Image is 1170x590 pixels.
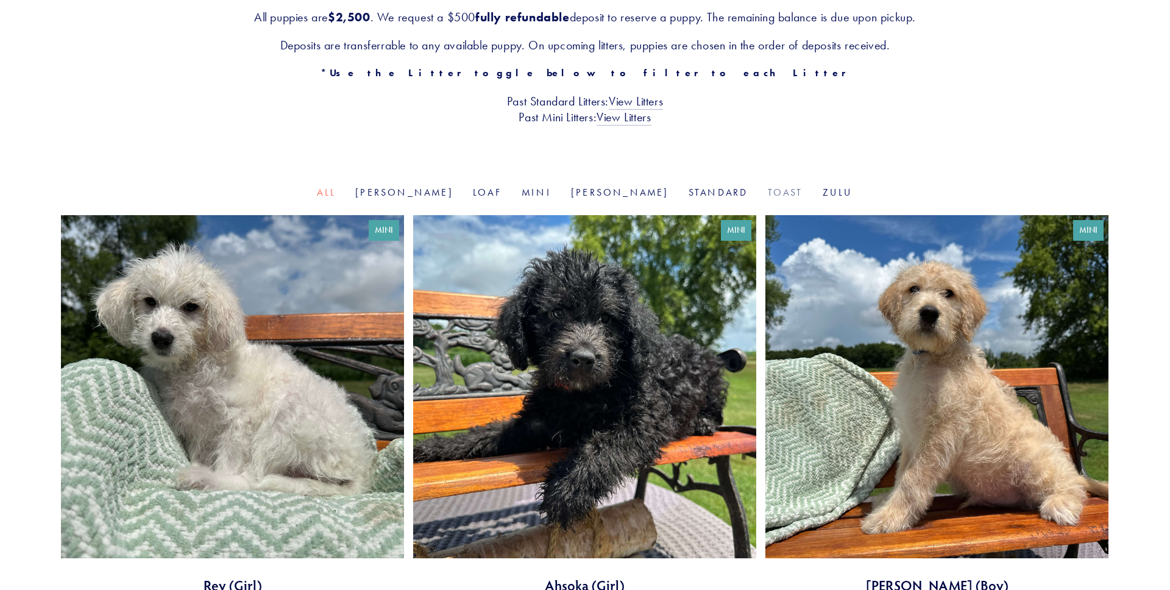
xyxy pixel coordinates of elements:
[475,10,570,24] strong: fully refundable
[609,94,663,110] a: View Litters
[355,187,453,198] a: [PERSON_NAME]
[768,187,803,198] a: Toast
[61,9,1109,25] h3: All puppies are . We request a $500 deposit to reserve a puppy. The remaining balance is due upon...
[571,187,669,198] a: [PERSON_NAME]
[317,187,336,198] a: All
[823,187,853,198] a: Zulu
[321,67,849,79] strong: *Use the Litter toggle below to filter to each Litter
[328,10,370,24] strong: $2,500
[61,93,1109,125] h3: Past Standard Litters: Past Mini Litters:
[689,187,748,198] a: Standard
[61,37,1109,53] h3: Deposits are transferrable to any available puppy. On upcoming litters, puppies are chosen in the...
[522,187,551,198] a: Mini
[473,187,502,198] a: Loaf
[597,110,651,126] a: View Litters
